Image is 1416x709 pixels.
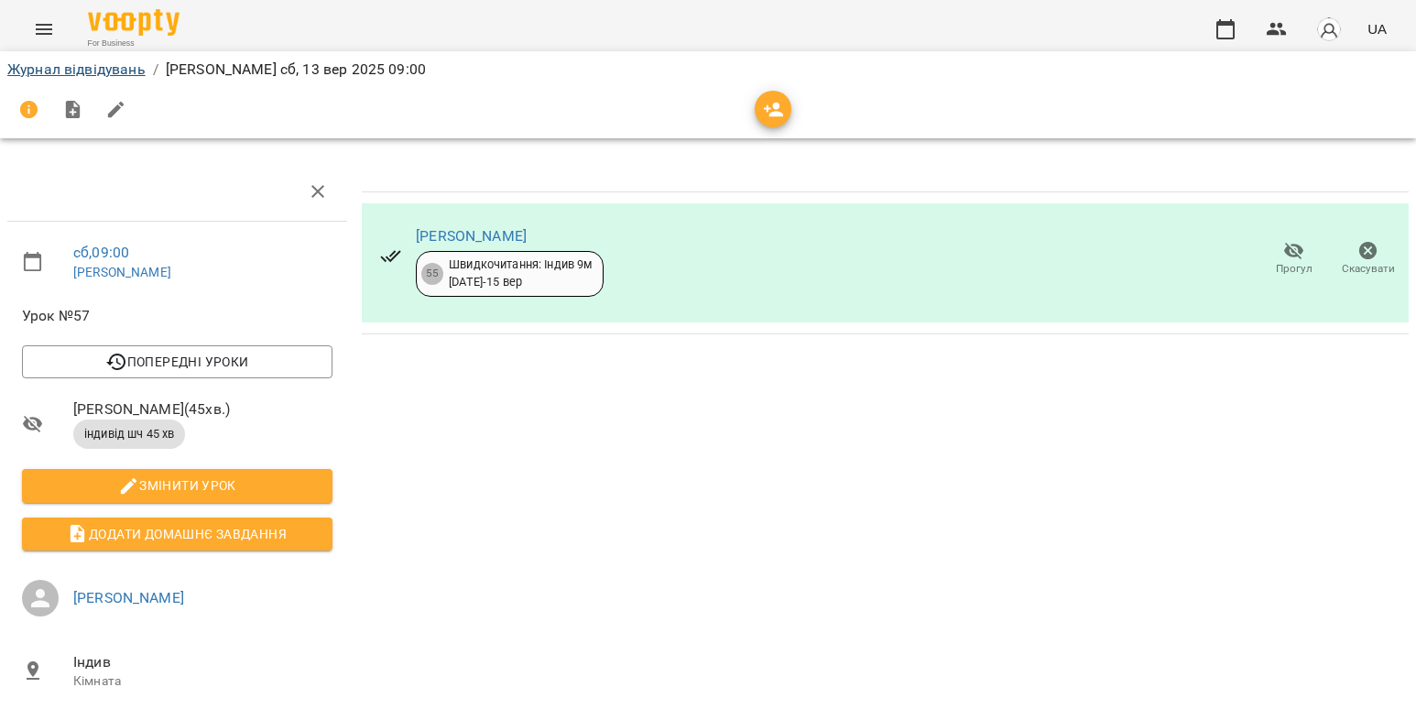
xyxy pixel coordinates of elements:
span: Урок №57 [22,305,332,327]
button: Додати домашнє завдання [22,518,332,551]
p: Кімната [73,672,332,691]
span: індивід шч 45 хв [73,426,185,442]
button: UA [1360,12,1394,46]
span: Змінити урок [37,474,318,496]
span: Індив [73,651,332,673]
button: Скасувати [1331,234,1405,285]
span: Прогул [1276,261,1313,277]
img: avatar_s.png [1316,16,1342,42]
span: [PERSON_NAME] ( 45 хв. ) [73,398,332,420]
div: 55 [421,263,443,285]
nav: breadcrumb [7,59,1409,81]
button: Попередні уроки [22,345,332,378]
span: UA [1367,19,1387,38]
span: Попередні уроки [37,351,318,373]
button: Прогул [1257,234,1331,285]
span: Додати домашнє завдання [37,523,318,545]
a: [PERSON_NAME] [73,589,184,606]
a: [PERSON_NAME] [416,227,527,245]
button: Menu [22,7,66,51]
img: Voopty Logo [88,9,180,36]
li: / [153,59,158,81]
span: Скасувати [1342,261,1395,277]
button: Змінити урок [22,469,332,502]
a: [PERSON_NAME] [73,265,171,279]
p: [PERSON_NAME] сб, 13 вер 2025 09:00 [166,59,426,81]
a: сб , 09:00 [73,244,129,261]
a: Журнал відвідувань [7,60,146,78]
div: Швидкочитання: Індив 9м [DATE] - 15 вер [449,256,592,290]
span: For Business [88,38,180,49]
